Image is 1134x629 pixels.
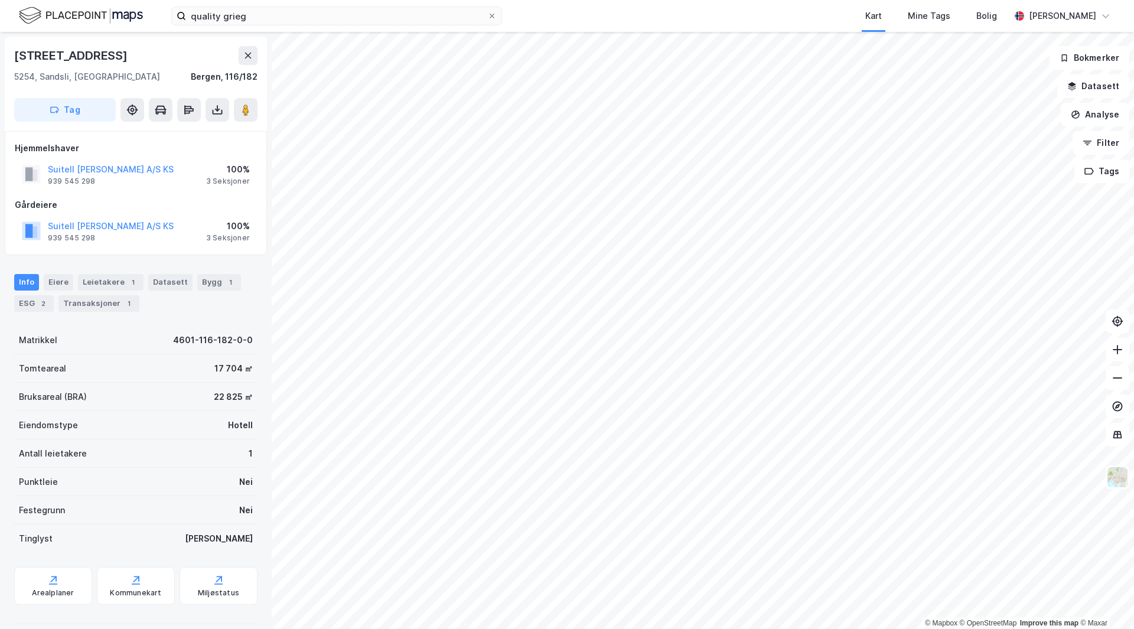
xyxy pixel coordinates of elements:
div: 1 [224,276,236,288]
div: 1 [127,276,139,288]
div: 4601-116-182-0-0 [173,333,253,347]
div: 939 545 298 [48,177,95,186]
div: Kart [865,9,882,23]
div: Tomteareal [19,361,66,376]
div: Bergen, 116/182 [191,70,258,84]
div: Eiendomstype [19,418,78,432]
div: Mine Tags [908,9,950,23]
button: Analyse [1061,103,1129,126]
div: 3 Seksjoner [206,233,250,243]
div: [PERSON_NAME] [1029,9,1096,23]
div: Bolig [976,9,997,23]
div: Festegrunn [19,503,65,517]
button: Bokmerker [1050,46,1129,70]
a: OpenStreetMap [960,619,1017,627]
button: Tag [14,98,116,122]
div: Hotell [228,418,253,432]
button: Datasett [1057,74,1129,98]
div: Info [14,274,39,291]
img: Z [1106,466,1129,488]
div: Leietakere [78,274,144,291]
iframe: Chat Widget [1075,572,1134,629]
div: Punktleie [19,475,58,489]
div: Eiere [44,274,73,291]
div: Kommunekart [110,588,161,598]
div: [STREET_ADDRESS] [14,46,130,65]
div: Antall leietakere [19,447,87,461]
div: Bruksareal (BRA) [19,390,87,404]
div: Gårdeiere [15,198,257,212]
div: Tinglyst [19,532,53,546]
div: 17 704 ㎡ [214,361,253,376]
div: 939 545 298 [48,233,95,243]
button: Filter [1073,131,1129,155]
div: 5254, Sandsli, [GEOGRAPHIC_DATA] [14,70,160,84]
div: 1 [123,298,135,309]
a: Mapbox [925,619,957,627]
a: Improve this map [1020,619,1078,627]
input: Søk på adresse, matrikkel, gårdeiere, leietakere eller personer [186,7,487,25]
div: Hjemmelshaver [15,141,257,155]
div: [PERSON_NAME] [185,532,253,546]
div: Kontrollprogram for chat [1075,572,1134,629]
div: Transaksjoner [58,295,139,312]
div: 22 825 ㎡ [214,390,253,404]
div: Matrikkel [19,333,57,347]
div: Nei [239,475,253,489]
div: 100% [206,162,250,177]
div: Bygg [197,274,241,291]
div: 100% [206,219,250,233]
div: Nei [239,503,253,517]
div: Datasett [148,274,193,291]
div: 3 Seksjoner [206,177,250,186]
div: Miljøstatus [198,588,239,598]
div: ESG [14,295,54,312]
div: 1 [249,447,253,461]
button: Tags [1074,159,1129,183]
div: Arealplaner [32,588,74,598]
div: 2 [37,298,49,309]
img: logo.f888ab2527a4732fd821a326f86c7f29.svg [19,5,143,26]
